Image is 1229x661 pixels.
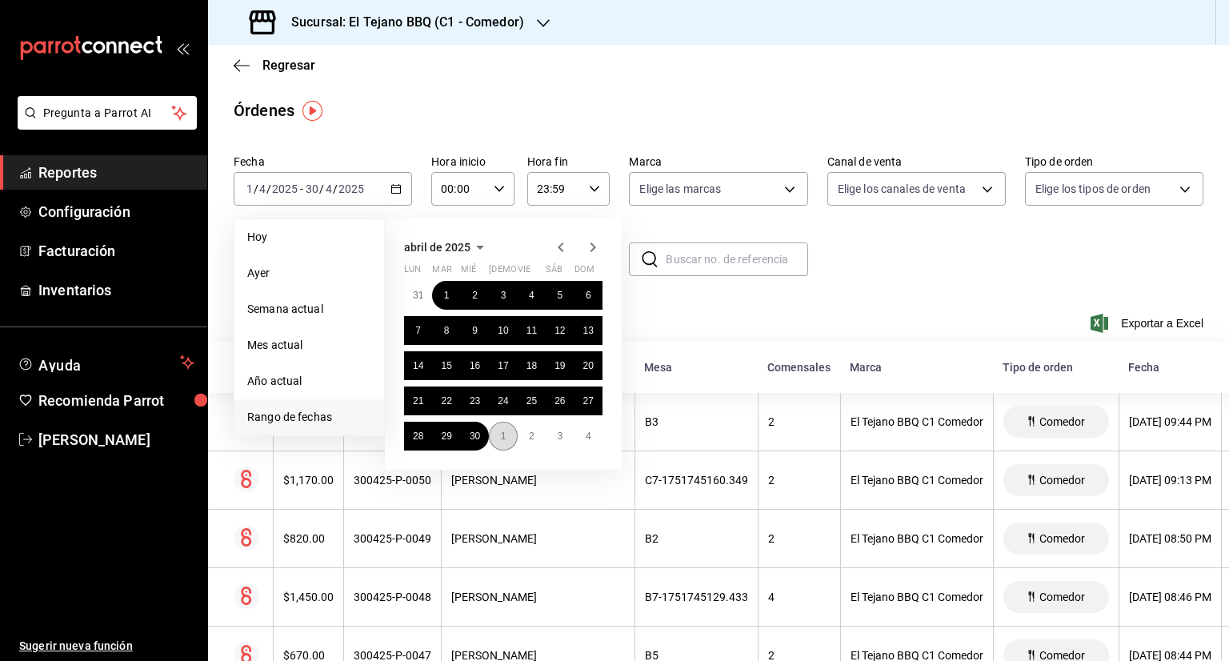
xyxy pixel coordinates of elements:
button: 18 de abril de 2025 [518,351,546,380]
input: -- [305,182,319,195]
abbr: martes [432,264,451,281]
div: [DATE] 08:50 PM [1129,532,1211,545]
abbr: 29 de abril de 2025 [441,431,451,442]
button: 21 de abril de 2025 [404,387,432,415]
abbr: 1 de mayo de 2025 [501,431,506,442]
abbr: 14 de abril de 2025 [413,360,423,371]
abbr: 3 de abril de 2025 [501,290,506,301]
abbr: 1 de abril de 2025 [444,290,450,301]
abbr: 16 de abril de 2025 [470,360,480,371]
button: 4 de mayo de 2025 [574,422,602,451]
div: $820.00 [283,532,334,545]
div: 2 [768,532,831,545]
abbr: 25 de abril de 2025 [526,395,537,407]
span: Año actual [247,373,371,390]
abbr: 26 de abril de 2025 [554,395,565,407]
div: C7-1751745160.349 [645,474,748,487]
span: Elige las marcas [639,181,721,197]
button: Pregunta a Parrot AI [18,96,197,130]
button: open_drawer_menu [176,42,189,54]
span: Mes actual [247,337,371,354]
span: / [266,182,271,195]
label: Tipo de orden [1025,156,1203,167]
button: 13 de abril de 2025 [574,316,602,345]
abbr: 8 de abril de 2025 [444,325,450,336]
abbr: domingo [574,264,594,281]
span: Configuración [38,201,194,222]
span: Comedor [1033,591,1091,603]
span: / [254,182,258,195]
label: Fecha [234,156,412,167]
input: -- [246,182,254,195]
abbr: 2 de abril de 2025 [472,290,478,301]
abbr: lunes [404,264,421,281]
label: Hora fin [527,156,610,167]
abbr: 21 de abril de 2025 [413,395,423,407]
abbr: 20 de abril de 2025 [583,360,594,371]
div: B7-1751745129.433 [645,591,748,603]
span: Comedor [1033,415,1091,428]
div: El Tejano BBQ C1 Comedor [851,474,983,487]
span: Ayuda [38,353,174,372]
span: Recomienda Parrot [38,390,194,411]
abbr: 15 de abril de 2025 [441,360,451,371]
input: ---- [338,182,365,195]
abbr: 12 de abril de 2025 [554,325,565,336]
abbr: 18 de abril de 2025 [526,360,537,371]
span: Semana actual [247,301,371,318]
button: 3 de abril de 2025 [489,281,517,310]
div: El Tejano BBQ C1 Comedor [851,532,983,545]
button: Exportar a Excel [1094,314,1203,333]
button: 16 de abril de 2025 [461,351,489,380]
button: 10 de abril de 2025 [489,316,517,345]
button: 26 de abril de 2025 [546,387,574,415]
abbr: 13 de abril de 2025 [583,325,594,336]
button: 29 de abril de 2025 [432,422,460,451]
abbr: 27 de abril de 2025 [583,395,594,407]
button: Regresar [234,58,315,73]
div: B3 [645,415,748,428]
div: Mesa [644,361,748,374]
div: El Tejano BBQ C1 Comedor [851,415,983,428]
div: [DATE] 09:44 PM [1129,415,1211,428]
span: Comedor [1033,474,1091,487]
button: 1 de mayo de 2025 [489,422,517,451]
button: abril de 2025 [404,238,490,257]
abbr: 4 de mayo de 2025 [586,431,591,442]
div: Fecha [1128,361,1211,374]
button: 4 de abril de 2025 [518,281,546,310]
abbr: 2 de mayo de 2025 [529,431,534,442]
abbr: 11 de abril de 2025 [526,325,537,336]
div: $1,450.00 [283,591,334,603]
button: Tooltip marker [302,101,322,121]
h3: Sucursal: El Tejano BBQ (C1 - Comedor) [278,13,524,32]
div: Marca [850,361,983,374]
abbr: 10 de abril de 2025 [498,325,508,336]
abbr: jueves [489,264,583,281]
button: 25 de abril de 2025 [518,387,546,415]
div: 300425-P-0048 [354,591,431,603]
span: Pregunta a Parrot AI [43,105,172,122]
abbr: 28 de abril de 2025 [413,431,423,442]
button: 30 de abril de 2025 [461,422,489,451]
abbr: 9 de abril de 2025 [472,325,478,336]
input: -- [325,182,333,195]
div: Tipo de orden [1003,361,1109,374]
span: Sugerir nueva función [19,638,194,655]
span: / [319,182,324,195]
div: 4 [768,591,831,603]
button: 28 de abril de 2025 [404,422,432,451]
div: Órdenes [234,98,294,122]
button: 15 de abril de 2025 [432,351,460,380]
abbr: 22 de abril de 2025 [441,395,451,407]
abbr: 3 de mayo de 2025 [557,431,562,442]
div: Comensales [767,361,831,374]
span: Regresar [262,58,315,73]
label: Canal de venta [827,156,1006,167]
div: 300425-P-0050 [354,474,431,487]
label: Marca [629,156,807,167]
button: 14 de abril de 2025 [404,351,432,380]
button: 5 de abril de 2025 [546,281,574,310]
abbr: 7 de abril de 2025 [415,325,421,336]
